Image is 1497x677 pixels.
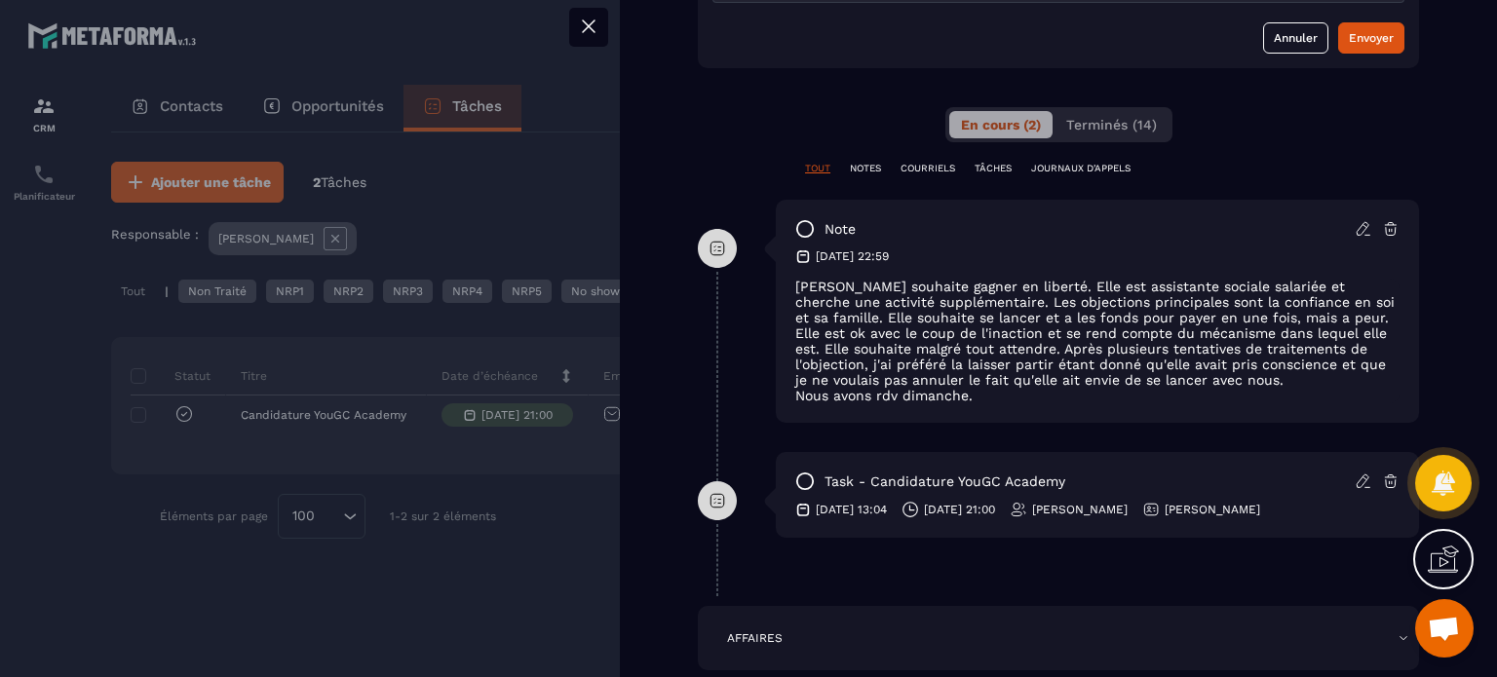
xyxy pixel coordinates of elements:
span: En cours (2) [961,117,1041,132]
p: JOURNAUX D'APPELS [1031,162,1131,175]
div: Ouvrir le chat [1415,599,1474,658]
p: [DATE] 22:59 [816,248,889,264]
p: [PERSON_NAME] [1165,502,1260,517]
p: TÂCHES [975,162,1012,175]
p: NOTES [850,162,881,175]
p: task - Candidature YouGC Academy [825,472,1065,491]
p: TOUT [805,162,830,175]
p: note [825,220,856,239]
p: [DATE] 13:04 [816,502,887,517]
button: En cours (2) [949,111,1053,138]
p: COURRIELS [901,162,955,175]
p: [PERSON_NAME] [1032,502,1128,517]
button: Envoyer [1338,22,1404,54]
p: [PERSON_NAME] souhaite gagner en liberté. Elle est assistante sociale salariée et cherche une act... [795,279,1400,388]
span: Terminés (14) [1066,117,1157,132]
div: Envoyer [1349,28,1394,48]
p: AFFAIRES [727,630,783,646]
p: [DATE] 21:00 [924,502,995,517]
p: Nous avons rdv dimanche. [795,388,1400,403]
button: Terminés (14) [1055,111,1169,138]
button: Annuler [1263,22,1328,54]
